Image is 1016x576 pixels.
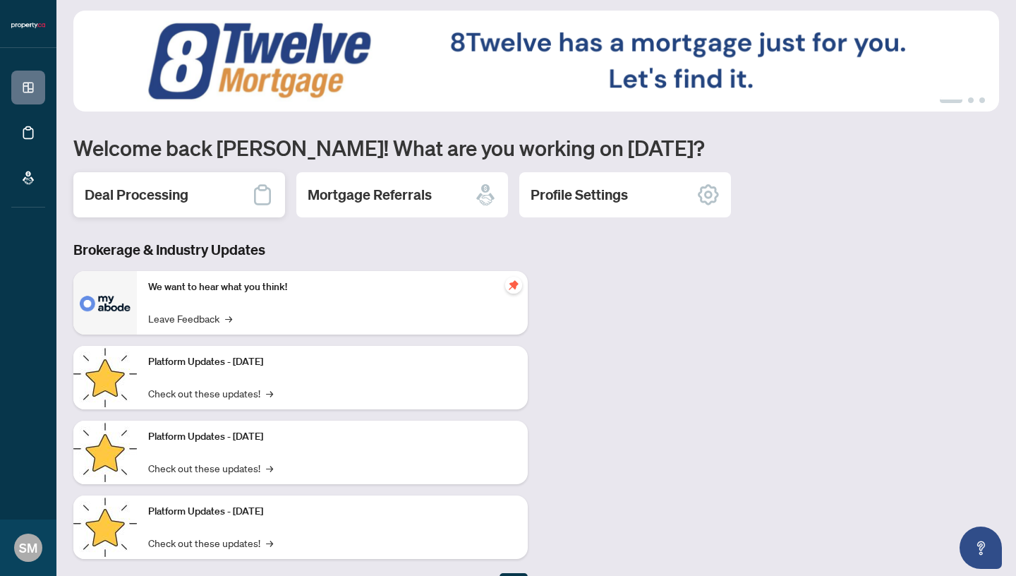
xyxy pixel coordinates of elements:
span: → [225,311,232,326]
span: → [266,460,273,476]
img: logo [11,21,45,30]
h1: Welcome back [PERSON_NAME]! What are you working on [DATE]? [73,134,999,161]
span: pushpin [505,277,522,294]
h2: Deal Processing [85,185,188,205]
p: Platform Updates - [DATE] [148,354,516,370]
p: Platform Updates - [DATE] [148,429,516,445]
h2: Mortgage Referrals [308,185,432,205]
img: Platform Updates - July 8, 2025 [73,421,137,484]
button: Open asap [960,527,1002,569]
h3: Brokerage & Industry Updates [73,240,528,260]
button: 2 [968,97,974,103]
img: Platform Updates - July 21, 2025 [73,346,137,409]
button: 3 [979,97,985,103]
img: Platform Updates - June 23, 2025 [73,496,137,559]
img: Slide 0 [73,11,999,112]
span: → [266,385,273,401]
h2: Profile Settings [531,185,628,205]
a: Check out these updates!→ [148,460,273,476]
span: → [266,535,273,551]
button: 1 [940,97,962,103]
span: SM [19,538,37,558]
a: Leave Feedback→ [148,311,232,326]
img: We want to hear what you think! [73,271,137,335]
a: Check out these updates!→ [148,535,273,551]
p: Platform Updates - [DATE] [148,504,516,520]
p: We want to hear what you think! [148,280,516,295]
a: Check out these updates!→ [148,385,273,401]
